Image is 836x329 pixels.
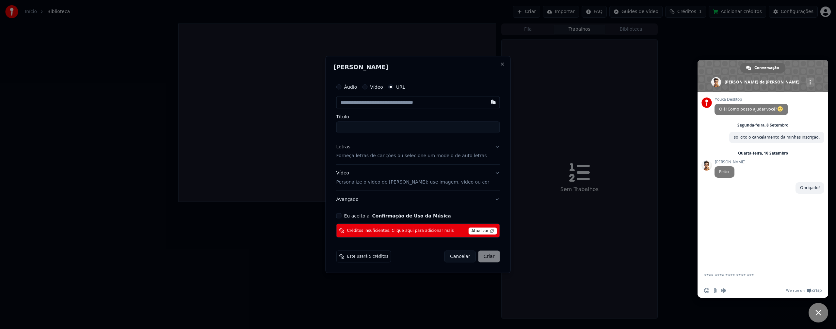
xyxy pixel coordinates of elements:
label: Áudio [344,84,357,89]
h2: [PERSON_NAME] [334,64,503,70]
span: Atualizar [469,228,497,235]
label: Título [336,114,500,119]
button: VídeoPersonalize o vídeo de [PERSON_NAME]: use imagem, vídeo ou cor [336,165,500,191]
button: Cancelar [444,251,476,262]
span: Créditos insuficientes. Clique aqui para adicionar mais [347,228,454,233]
label: Eu aceito a [344,214,451,218]
label: URL [396,84,405,89]
p: Forneça letras de canções ou selecione um modelo de auto letras [336,153,487,159]
div: Vídeo [336,170,490,186]
div: Letras [336,143,350,150]
button: Eu aceito a [372,214,451,218]
label: Vídeo [370,84,383,89]
button: LetrasForneça letras de canções ou selecione um modelo de auto letras [336,138,500,164]
div: Conversação [740,63,785,73]
div: Mais canais [806,78,814,87]
span: Conversação [754,63,779,73]
p: Personalize o vídeo de [PERSON_NAME]: use imagem, vídeo ou cor [336,179,490,186]
span: Este usará 5 créditos [347,254,388,259]
button: Avançado [336,191,500,208]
